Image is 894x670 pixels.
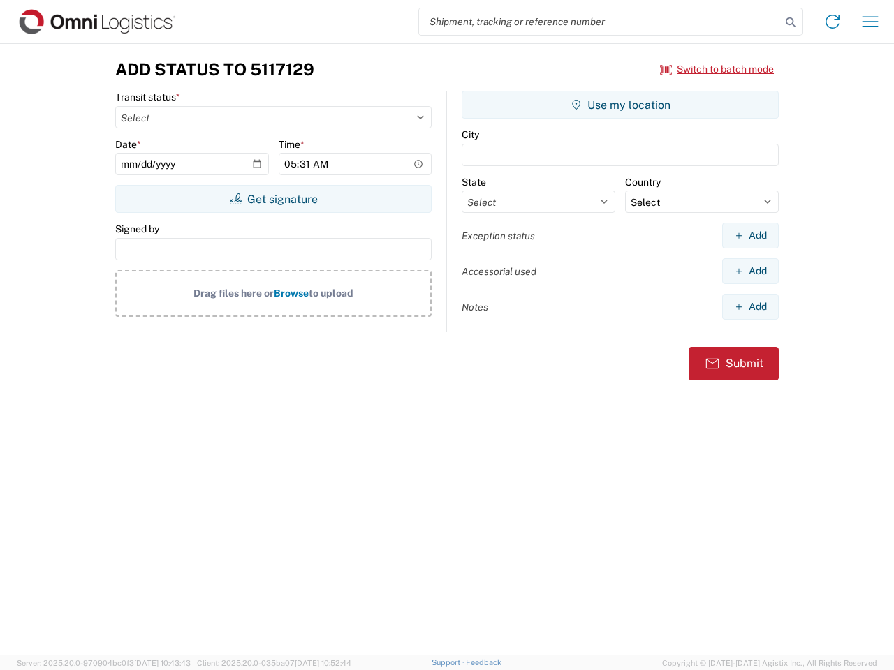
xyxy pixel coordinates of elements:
[197,659,351,667] span: Client: 2025.20.0-035ba07
[462,230,535,242] label: Exception status
[115,91,180,103] label: Transit status
[625,176,661,188] label: Country
[462,91,779,119] button: Use my location
[462,265,536,278] label: Accessorial used
[115,185,432,213] button: Get signature
[662,657,877,669] span: Copyright © [DATE]-[DATE] Agistix Inc., All Rights Reserved
[462,301,488,313] label: Notes
[722,258,779,284] button: Add
[722,223,779,248] button: Add
[689,347,779,380] button: Submit
[309,288,353,299] span: to upload
[134,659,191,667] span: [DATE] 10:43:43
[419,8,781,35] input: Shipment, tracking or reference number
[462,128,479,141] label: City
[115,223,159,235] label: Signed by
[466,658,501,667] a: Feedback
[279,138,305,151] label: Time
[462,176,486,188] label: State
[722,294,779,320] button: Add
[432,658,467,667] a: Support
[115,138,141,151] label: Date
[115,59,314,80] h3: Add Status to 5117129
[17,659,191,667] span: Server: 2025.20.0-970904bc0f3
[193,288,274,299] span: Drag files here or
[660,58,774,81] button: Switch to batch mode
[295,659,351,667] span: [DATE] 10:52:44
[274,288,309,299] span: Browse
